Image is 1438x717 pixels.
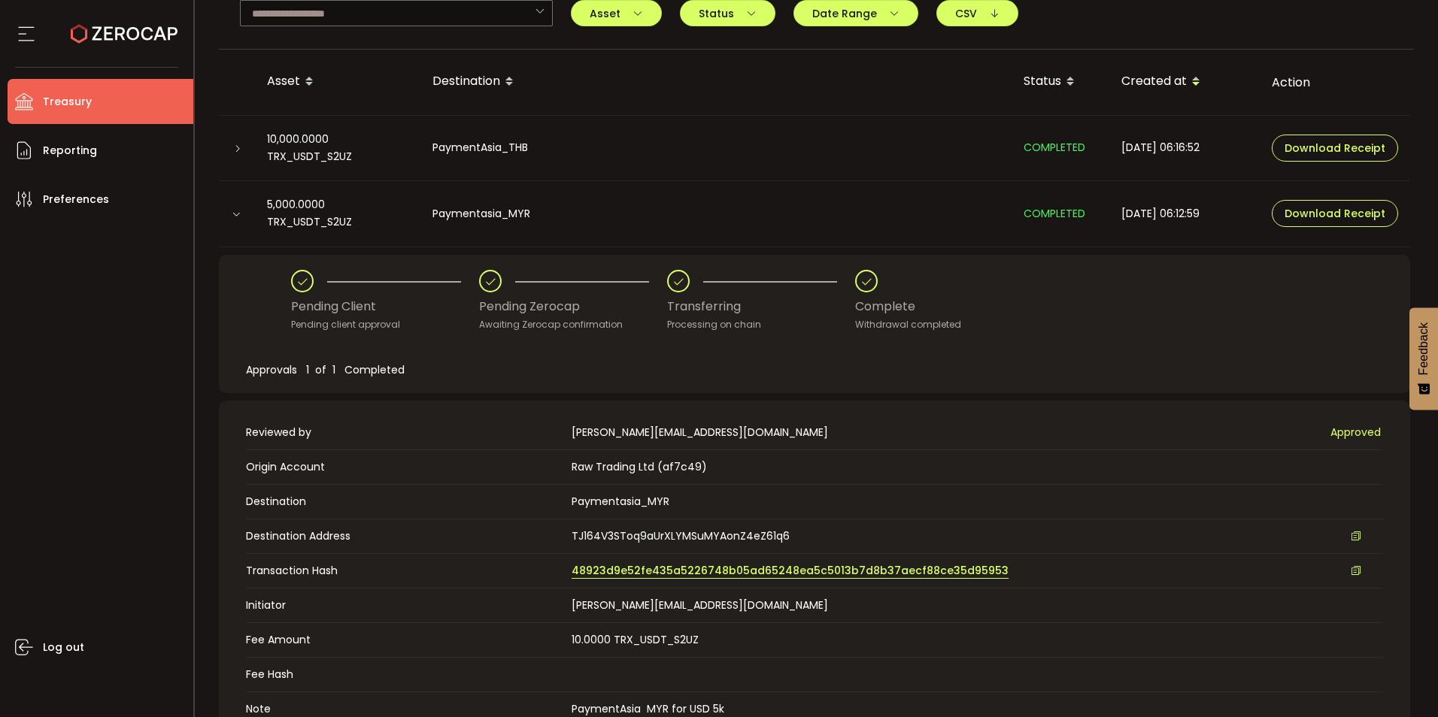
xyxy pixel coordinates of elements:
span: Reporting [43,140,97,162]
div: [DATE] 06:16:52 [1109,139,1260,156]
span: Treasury [43,91,92,113]
span: COMPLETED [1024,140,1085,155]
div: Pending client approval [291,317,479,332]
button: Download Receipt [1272,135,1398,162]
div: Status [1012,69,1109,95]
div: Action [1260,74,1410,91]
span: Origin Account [246,459,564,475]
span: Log out [43,637,84,658]
button: Download Receipt [1272,200,1398,227]
span: CSV [955,8,1000,19]
span: Status [699,8,757,19]
div: Complete [855,292,961,321]
iframe: Chat Widget [1363,645,1438,717]
div: Transferring [667,292,855,321]
span: Initiator [246,597,564,613]
button: Feedback - Show survey [1409,307,1438,410]
span: COMPLETED [1024,206,1085,221]
span: Transaction Hash [246,563,564,579]
div: Asset [255,69,420,95]
div: Processing on chain [667,317,855,332]
div: Pending Zerocap [479,292,667,321]
span: Feedback [1417,322,1430,375]
span: PaymentAsia MYR for USD 5k [572,701,724,716]
span: Destination Address [246,528,564,544]
span: [PERSON_NAME][EMAIL_ADDRESS][DOMAIN_NAME] [572,425,828,440]
span: Approved [1330,425,1381,440]
div: 5,000.0000 TRX_USDT_S2UZ [255,196,420,231]
span: Download Receipt [1285,143,1385,153]
span: Fee Hash [246,667,564,682]
span: Raw Trading Ltd (af7c49) [572,459,707,474]
span: Note [246,701,564,717]
span: Paymentasia_MYR [572,494,669,509]
span: Preferences [43,189,109,210]
div: Awaiting Zerocap confirmation [479,317,667,332]
span: Fee Amount [246,632,564,648]
div: Withdrawal completed [855,317,961,332]
div: Pending Client [291,292,479,321]
span: Date Range [812,8,900,19]
div: Paymentasia_MYR [420,205,1012,222]
div: 10,000.0000 TRX_USDT_S2UZ [255,131,420,165]
span: [PERSON_NAME][EMAIL_ADDRESS][DOMAIN_NAME] [572,597,828,613]
span: Asset [590,8,643,19]
div: [DATE] 06:12:59 [1109,205,1260,222]
div: Created at [1109,69,1260,95]
span: TJ164V3SToq9aUrXLYMSuMYAonZ4eZ61q6 [572,528,790,544]
span: 48923d9e52fe435a5226748b05ad65248ea5c5013b7d8b37aecf88ce35d95953 [572,563,1009,579]
span: Destination [246,494,564,510]
span: Download Receipt [1285,208,1385,219]
div: PaymentAsia_THB [420,139,1012,156]
span: Reviewed by [246,425,564,440]
span: 10.0000 TRX_USDT_S2UZ [572,632,699,647]
div: Destination [420,69,1012,95]
span: Approvals 1 of 1 Completed [246,362,405,377]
